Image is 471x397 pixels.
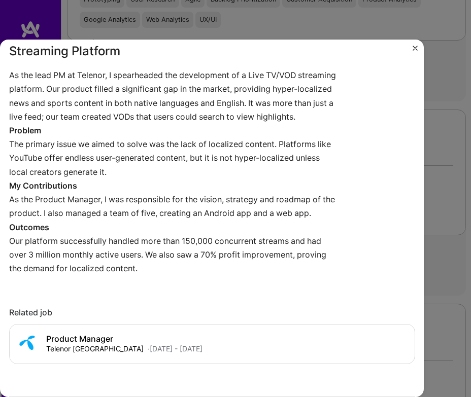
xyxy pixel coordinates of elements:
[9,222,49,232] strong: Outcomes
[9,181,77,191] strong: My Contributions
[9,68,339,124] p: As the lead PM at Telenor, I spearheaded the development of a Live TV/VOD streaming platform. Our...
[9,24,339,60] h3: Revolutionizing Localized Content: Live TV/VOD Streaming Platform
[9,308,415,318] div: Related job
[46,334,203,344] h4: Product Manager
[9,193,339,220] p: As the Product Manager, I was responsible for the vision, strategy and roadmap of the product. I ...
[46,344,144,354] div: Telenor [GEOGRAPHIC_DATA]
[148,344,203,354] div: · [DATE] - [DATE]
[9,234,339,276] p: Our platform successfully handled more than 150,000 concurrent streams and had over 3 million mon...
[9,137,339,179] p: The primary issue we aimed to solve was the lack of localized content. Platforms like YouTube off...
[413,46,418,56] button: Close
[18,333,38,353] img: Company logo
[9,125,41,135] strong: Problem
